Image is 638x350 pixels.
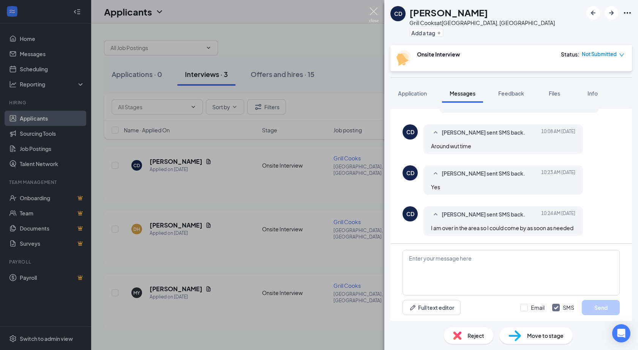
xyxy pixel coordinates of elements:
[619,52,624,58] span: down
[431,210,440,219] svg: SmallChevronUp
[437,31,441,35] svg: Plus
[587,90,598,97] span: Info
[417,51,460,58] b: Onsite Interview
[450,90,475,97] span: Messages
[467,331,484,340] span: Reject
[612,324,630,342] div: Open Intercom Messenger
[541,169,575,178] span: [DATE] 10:23 AM
[582,300,620,315] button: Send
[409,304,417,311] svg: Pen
[394,10,402,17] div: CD
[398,90,427,97] span: Application
[498,90,524,97] span: Feedback
[582,50,617,58] span: Not Submitted
[527,331,564,340] span: Move to stage
[409,29,443,37] button: PlusAdd a tag
[431,169,440,178] svg: SmallChevronUp
[541,210,575,219] span: [DATE] 10:24 AM
[589,8,598,17] svg: ArrowLeftNew
[586,6,600,20] button: ArrowLeftNew
[442,128,525,137] span: [PERSON_NAME] sent SMS back.
[409,19,555,27] div: Grill Cooks at [GEOGRAPHIC_DATA], [GEOGRAPHIC_DATA]
[442,169,525,178] span: [PERSON_NAME] sent SMS back.
[442,210,525,219] span: [PERSON_NAME] sent SMS back.
[431,128,440,137] svg: SmallChevronUp
[549,90,560,97] span: Files
[561,50,580,58] div: Status :
[406,128,414,136] div: CD
[623,8,632,17] svg: Ellipses
[431,224,573,231] span: I am over in the area so I could come by as soon as needed
[403,300,461,315] button: Full text editorPen
[605,6,618,20] button: ArrowRight
[409,6,488,19] h1: [PERSON_NAME]
[406,169,414,177] div: CD
[607,8,616,17] svg: ArrowRight
[406,210,414,218] div: CD
[541,128,575,137] span: [DATE] 10:08 AM
[431,143,471,149] span: Around wut time
[431,184,440,190] span: Yes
